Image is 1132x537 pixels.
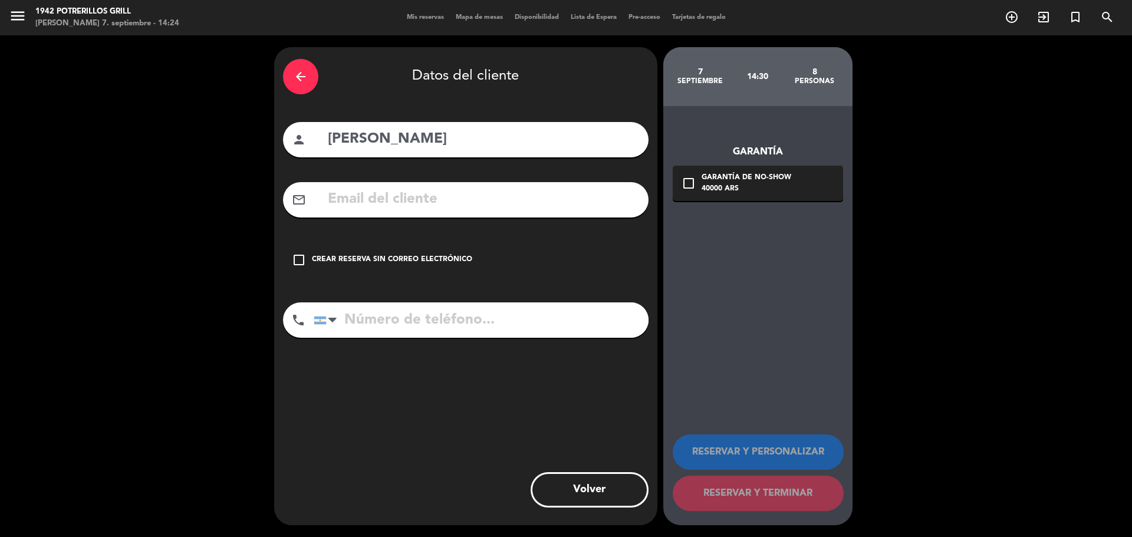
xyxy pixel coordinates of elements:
button: menu [9,7,27,29]
span: Tarjetas de regalo [666,14,732,21]
div: 8 [786,67,843,77]
i: search [1100,10,1114,24]
i: exit_to_app [1036,10,1051,24]
div: Crear reserva sin correo electrónico [312,254,472,266]
input: Nombre del cliente [327,127,640,151]
button: RESERVAR Y TERMINAR [673,476,844,511]
button: RESERVAR Y PERSONALIZAR [673,434,844,470]
span: Pre-acceso [623,14,666,21]
i: menu [9,7,27,25]
div: personas [786,77,843,86]
input: Número de teléfono... [314,302,649,338]
span: Mapa de mesas [450,14,509,21]
div: Argentina: +54 [314,303,341,337]
div: Garantía [673,144,843,160]
span: Lista de Espera [565,14,623,21]
i: add_circle_outline [1005,10,1019,24]
i: mail_outline [292,193,306,207]
span: Mis reservas [401,14,450,21]
div: Garantía de no-show [702,172,791,184]
div: 7 [672,67,729,77]
div: 14:30 [729,56,786,97]
i: arrow_back [294,70,308,84]
i: turned_in_not [1068,10,1082,24]
div: 1942 Potrerillos Grill [35,6,179,18]
div: septiembre [672,77,729,86]
div: [PERSON_NAME] 7. septiembre - 14:24 [35,18,179,29]
span: Disponibilidad [509,14,565,21]
i: person [292,133,306,147]
i: phone [291,313,305,327]
button: Volver [531,472,649,508]
div: 40000 ARS [702,183,791,195]
input: Email del cliente [327,187,640,212]
i: check_box_outline_blank [682,176,696,190]
div: Datos del cliente [283,56,649,97]
i: check_box_outline_blank [292,253,306,267]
